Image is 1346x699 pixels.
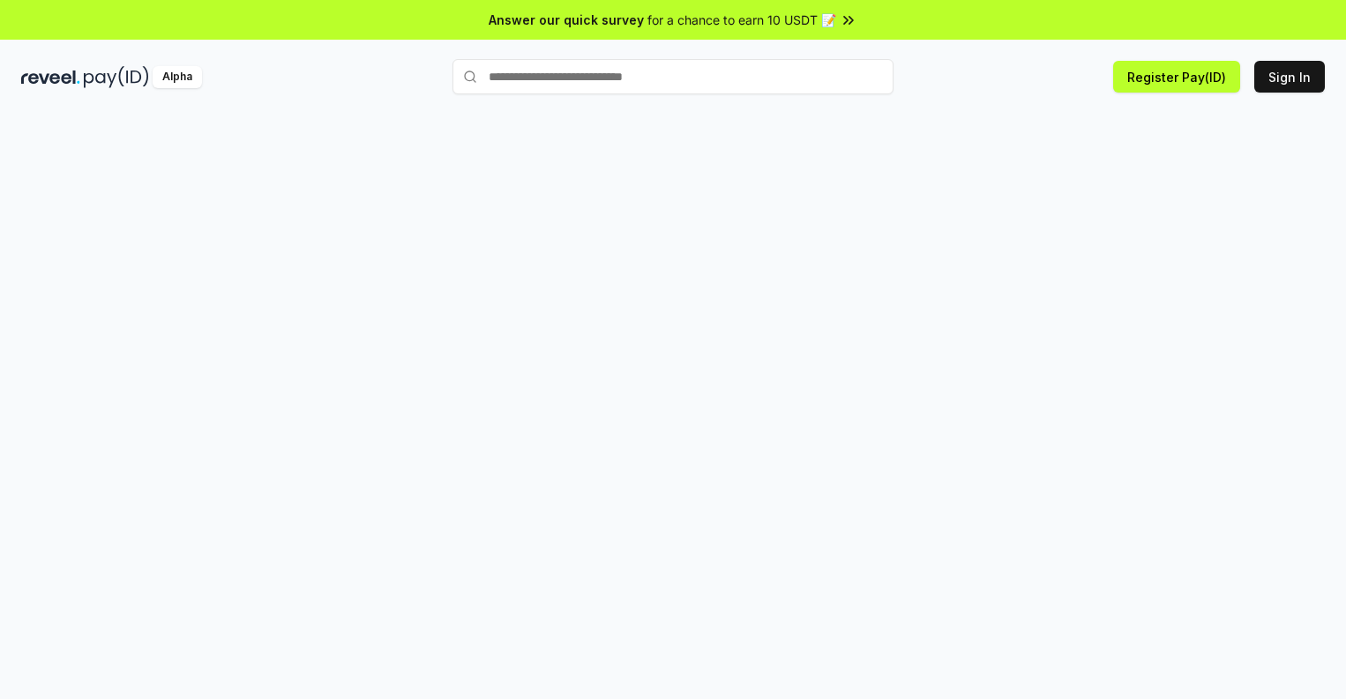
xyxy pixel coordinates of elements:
[153,66,202,88] div: Alpha
[647,11,836,29] span: for a chance to earn 10 USDT 📝
[84,66,149,88] img: pay_id
[489,11,644,29] span: Answer our quick survey
[1113,61,1240,93] button: Register Pay(ID)
[1254,61,1325,93] button: Sign In
[21,66,80,88] img: reveel_dark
